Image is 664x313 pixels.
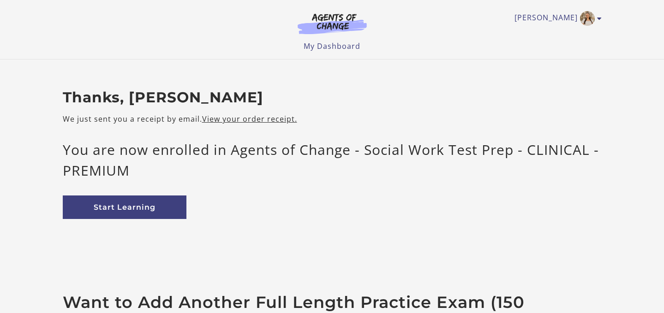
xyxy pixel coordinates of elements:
img: Agents of Change Logo [288,13,377,34]
a: Start Learning [63,195,186,219]
a: Toggle menu [514,11,597,26]
p: We just sent you a receipt by email. [63,113,602,124]
a: My Dashboard [304,41,360,51]
a: View your order receipt. [202,114,297,124]
h2: Thanks, [PERSON_NAME] [63,89,602,106]
p: You are now enrolled in Agents of Change - Social Work Test Prep - CLINICAL - PREMIUM [63,139,602,181]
